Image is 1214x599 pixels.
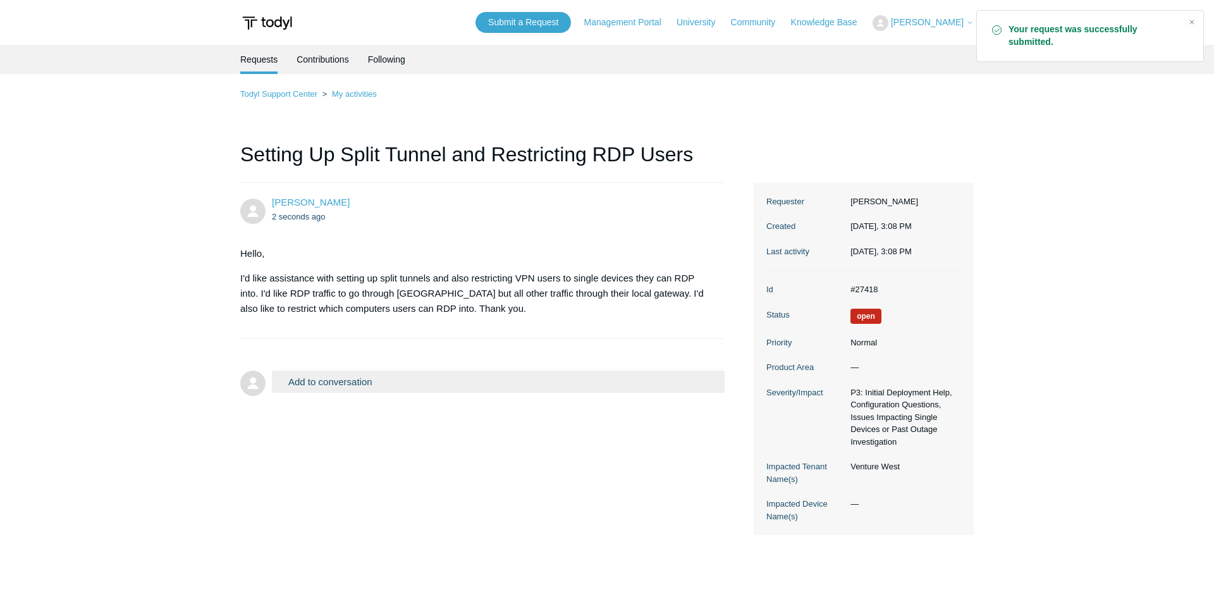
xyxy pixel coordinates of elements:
strong: Your request was successfully submitted. [1009,23,1178,49]
span: [PERSON_NAME] [891,17,964,27]
p: Hello, [240,246,712,261]
a: Management Portal [584,16,674,29]
button: [PERSON_NAME] [873,15,974,31]
time: 08/13/2025, 15:08 [850,221,912,231]
span: Joaquin Figueroa [272,197,350,207]
span: We are working on a response for you [850,309,881,324]
dd: — [844,498,961,510]
dt: Priority [766,337,844,349]
dd: Normal [844,337,961,349]
div: Close [1183,13,1201,31]
a: Todyl Support Center [240,89,317,99]
img: Todyl Support Center Help Center home page [240,11,294,35]
a: Contributions [297,45,349,74]
a: Community [731,16,788,29]
h1: Setting Up Split Tunnel and Restricting RDP Users [240,139,725,183]
dt: Product Area [766,361,844,374]
dt: Impacted Tenant Name(s) [766,460,844,485]
dt: Requester [766,195,844,208]
dt: Last activity [766,245,844,258]
dt: Created [766,220,844,233]
dt: Status [766,309,844,321]
time: 08/13/2025, 15:08 [272,212,326,221]
a: University [677,16,728,29]
a: Following [368,45,405,74]
a: Knowledge Base [791,16,870,29]
dd: [PERSON_NAME] [844,195,961,208]
dt: Severity/Impact [766,386,844,399]
a: My activities [332,89,377,99]
dd: Venture West [844,460,961,473]
a: Submit a Request [475,12,571,33]
li: My activities [320,89,377,99]
dd: P3: Initial Deployment Help, Configuration Questions, Issues Impacting Single Devices or Past Out... [844,386,961,448]
dd: — [844,361,961,374]
li: Todyl Support Center [240,89,320,99]
dt: Id [766,283,844,296]
time: 08/13/2025, 15:08 [850,247,912,256]
dd: #27418 [844,283,961,296]
dt: Impacted Device Name(s) [766,498,844,522]
p: I'd like assistance with setting up split tunnels and also restricting VPN users to single device... [240,271,712,316]
li: Requests [240,45,278,74]
button: Add to conversation [272,371,725,393]
a: [PERSON_NAME] [272,197,350,207]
